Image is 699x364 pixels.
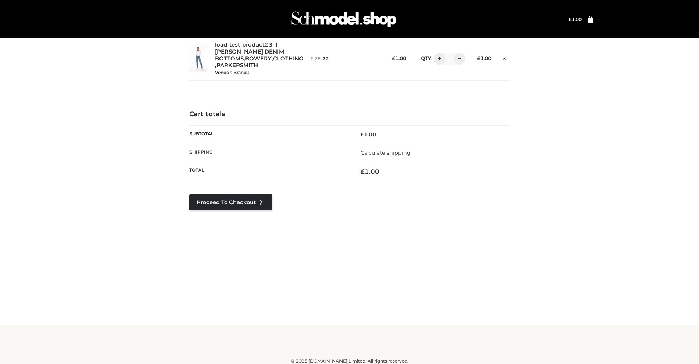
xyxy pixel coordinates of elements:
span: £ [361,131,364,138]
p: size : [311,55,377,62]
h4: Cart totals [189,110,510,118]
span: £ [361,168,365,175]
div: QTY: [414,53,463,65]
a: CLOTHING [273,55,303,62]
a: load-test-product23_l-[PERSON_NAME] DENIM [215,41,295,55]
span: 32 [323,56,329,61]
bdi: 1.00 [477,55,491,61]
th: Shipping [189,144,350,162]
a: Proceed to Checkout [189,194,272,210]
a: Remove this item [499,53,510,63]
th: Subtotal [189,126,350,144]
a: PARKERSMITH [216,62,258,69]
div: , , , [215,41,303,76]
bdi: 1.00 [361,131,376,138]
img: Schmodel Admin 964 [289,5,399,34]
bdi: 1.00 [569,16,582,22]
a: £1.00 [569,16,582,22]
span: £ [477,55,480,61]
span: £ [569,16,572,22]
bdi: 1.00 [392,55,406,61]
small: Vendor: Brand1 [215,70,250,75]
th: Total [189,162,350,181]
a: BOWERY [245,55,272,62]
span: £ [392,55,395,61]
a: Calculate shipping [361,150,411,156]
bdi: 1.00 [361,168,379,175]
a: BOTTOMS [215,55,244,62]
img: load-test-product23_l-PARKER SMITH DENIM - 32 [189,45,208,72]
